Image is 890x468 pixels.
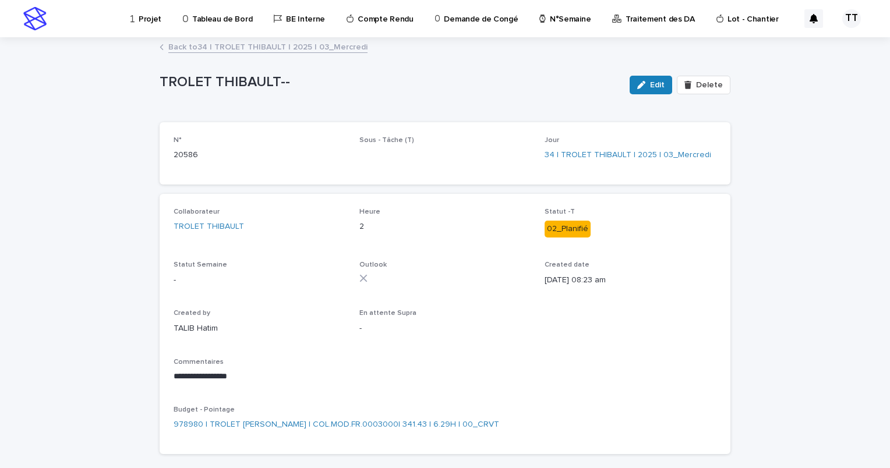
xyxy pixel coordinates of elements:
[174,406,235,413] span: Budget - Pointage
[174,208,220,215] span: Collaborateur
[545,221,591,237] div: 02_Planifié
[545,261,589,268] span: Created date
[174,149,345,161] p: 20586
[174,359,224,366] span: Commentaires
[174,221,244,233] a: TROLET THIBAULT
[696,81,723,89] span: Delete
[23,7,47,30] img: stacker-logo-s-only.png
[174,261,227,268] span: Statut Semaine
[359,261,387,268] span: Outlook
[630,76,672,94] button: Edit
[359,322,531,335] p: -
[174,322,345,335] p: TALIB Hatim
[174,274,345,286] p: -
[174,419,499,431] a: 978980 | TROLET [PERSON_NAME] | COL.MOD.FR.0003000| 341.43 | 6.29H | 00_CRVT
[359,221,531,233] p: 2
[650,81,665,89] span: Edit
[174,137,182,144] span: N°
[359,310,416,317] span: En attente Supra
[545,274,716,286] p: [DATE] 08:23 am
[359,137,414,144] span: Sous - Tâche (T)
[545,137,559,144] span: Jour
[174,310,210,317] span: Created by
[359,208,380,215] span: Heure
[842,9,861,28] div: TT
[160,74,620,91] p: TROLET THIBAULT--
[545,149,711,161] a: 34 | TROLET THIBAULT | 2025 | 03_Mercredi
[545,208,575,215] span: Statut -T
[677,76,730,94] button: Delete
[168,40,368,53] a: Back to34 | TROLET THIBAULT | 2025 | 03_Mercredi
